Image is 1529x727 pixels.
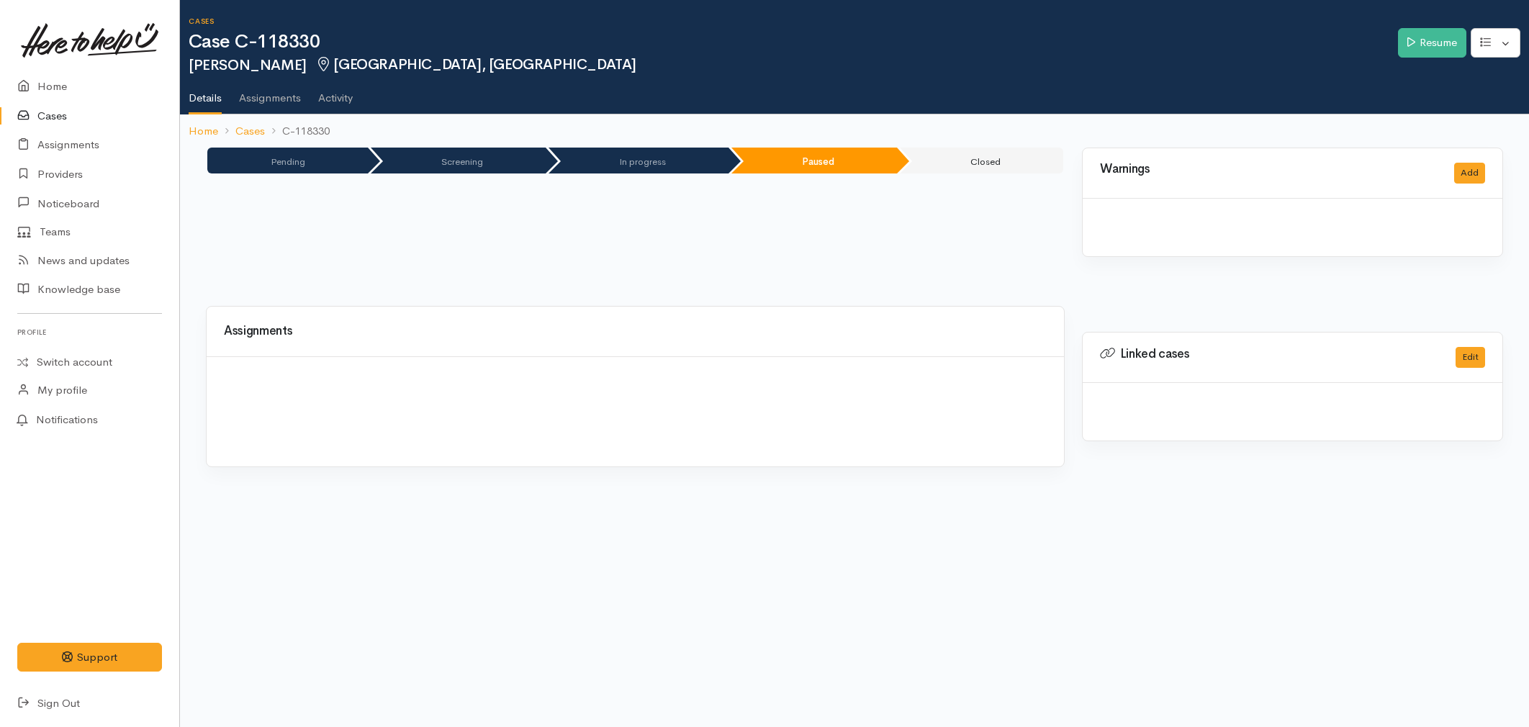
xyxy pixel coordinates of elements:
[189,57,1398,73] h2: [PERSON_NAME]
[371,148,546,173] li: Screening
[1100,163,1437,176] h3: Warnings
[1454,163,1485,184] button: Add
[315,55,636,73] span: [GEOGRAPHIC_DATA], [GEOGRAPHIC_DATA]
[180,114,1529,148] nav: breadcrumb
[189,32,1398,53] h1: Case C-118330
[900,148,1063,173] li: Closed
[731,148,897,173] li: Paused
[235,123,265,140] a: Cases
[1398,28,1466,58] a: Resume
[189,17,1398,25] h6: Cases
[265,123,330,140] li: C-118330
[224,325,1047,338] h3: Assignments
[17,643,162,672] button: Support
[207,148,368,173] li: Pending
[17,322,162,342] h6: Profile
[318,73,353,113] a: Activity
[189,123,218,140] a: Home
[189,73,222,114] a: Details
[1456,347,1485,368] button: Edit
[549,148,729,173] li: In progress
[239,73,301,113] a: Assignments
[1100,347,1438,361] h3: Linked cases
